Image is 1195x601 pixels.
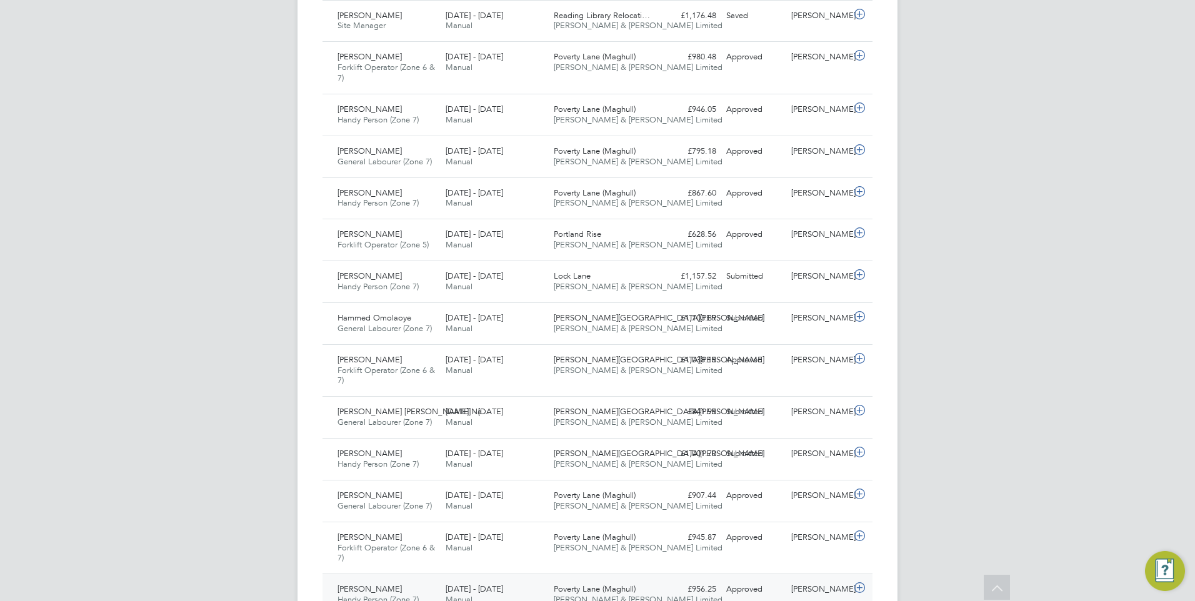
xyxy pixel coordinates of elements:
[337,448,402,459] span: [PERSON_NAME]
[786,266,851,287] div: [PERSON_NAME]
[656,266,721,287] div: £1,157.52
[554,490,636,500] span: Poverty Lane (Maghull)
[446,500,472,511] span: Manual
[337,490,402,500] span: [PERSON_NAME]
[337,323,432,334] span: General Labourer (Zone 7)
[656,99,721,120] div: £946.05
[446,365,472,375] span: Manual
[446,156,472,167] span: Manual
[337,104,402,114] span: [PERSON_NAME]
[446,323,472,334] span: Manual
[721,444,786,464] div: Submitted
[446,197,472,208] span: Manual
[446,406,503,417] span: [DATE] - [DATE]
[337,114,419,125] span: Handy Person (Zone 7)
[446,459,472,469] span: Manual
[446,104,503,114] span: [DATE] - [DATE]
[786,527,851,548] div: [PERSON_NAME]
[721,485,786,506] div: Approved
[446,146,503,156] span: [DATE] - [DATE]
[554,187,636,198] span: Poverty Lane (Maghull)
[656,527,721,548] div: £945.87
[446,239,472,250] span: Manual
[337,239,429,250] span: Forklift Operator (Zone 5)
[721,141,786,162] div: Approved
[786,141,851,162] div: [PERSON_NAME]
[656,444,721,464] div: £1,001.70
[786,6,851,26] div: [PERSON_NAME]
[337,197,419,208] span: Handy Person (Zone 7)
[721,47,786,67] div: Approved
[554,229,601,239] span: Portland Rise
[554,417,722,427] span: [PERSON_NAME] & [PERSON_NAME] Limited
[337,20,386,31] span: Site Manager
[554,62,722,72] span: [PERSON_NAME] & [PERSON_NAME] Limited
[337,271,402,281] span: [PERSON_NAME]
[656,402,721,422] div: £841.95
[656,485,721,506] div: £907.44
[721,6,786,26] div: Saved
[337,542,435,564] span: Forklift Operator (Zone 6 & 7)
[554,354,764,365] span: [PERSON_NAME][GEOGRAPHIC_DATA][PERSON_NAME]
[446,312,503,323] span: [DATE] - [DATE]
[337,365,435,386] span: Forklift Operator (Zone 6 & 7)
[786,444,851,464] div: [PERSON_NAME]
[446,417,472,427] span: Manual
[337,10,402,21] span: [PERSON_NAME]
[337,156,432,167] span: General Labourer (Zone 7)
[554,146,636,156] span: Poverty Lane (Maghull)
[554,156,722,167] span: [PERSON_NAME] & [PERSON_NAME] Limited
[337,584,402,594] span: [PERSON_NAME]
[554,271,591,281] span: Lock Lane
[337,500,432,511] span: General Labourer (Zone 7)
[721,99,786,120] div: Approved
[554,10,650,21] span: Reading Library Relocati…
[446,448,503,459] span: [DATE] - [DATE]
[446,354,503,365] span: [DATE] - [DATE]
[554,197,722,208] span: [PERSON_NAME] & [PERSON_NAME] Limited
[656,308,721,329] div: £1,103.89
[446,584,503,594] span: [DATE] - [DATE]
[786,99,851,120] div: [PERSON_NAME]
[337,459,419,469] span: Handy Person (Zone 7)
[554,114,722,125] span: [PERSON_NAME] & [PERSON_NAME] Limited
[554,542,722,553] span: [PERSON_NAME] & [PERSON_NAME] Limited
[554,406,764,417] span: [PERSON_NAME][GEOGRAPHIC_DATA][PERSON_NAME]
[337,406,490,417] span: [PERSON_NAME] [PERSON_NAME] Na…
[554,532,636,542] span: Poverty Lane (Maghull)
[337,146,402,156] span: [PERSON_NAME]
[656,224,721,245] div: £628.56
[446,490,503,500] span: [DATE] - [DATE]
[721,183,786,204] div: Approved
[786,47,851,67] div: [PERSON_NAME]
[337,312,411,323] span: Hammed Omolaoye
[786,183,851,204] div: [PERSON_NAME]
[554,448,764,459] span: [PERSON_NAME][GEOGRAPHIC_DATA][PERSON_NAME]
[337,417,432,427] span: General Labourer (Zone 7)
[446,281,472,292] span: Manual
[337,281,419,292] span: Handy Person (Zone 7)
[786,350,851,370] div: [PERSON_NAME]
[337,187,402,198] span: [PERSON_NAME]
[786,308,851,329] div: [PERSON_NAME]
[337,51,402,62] span: [PERSON_NAME]
[446,542,472,553] span: Manual
[446,10,503,21] span: [DATE] - [DATE]
[446,62,472,72] span: Manual
[721,308,786,329] div: Submitted
[554,365,722,375] span: [PERSON_NAME] & [PERSON_NAME] Limited
[554,51,636,62] span: Poverty Lane (Maghull)
[554,500,722,511] span: [PERSON_NAME] & [PERSON_NAME] Limited
[656,47,721,67] div: £980.48
[786,579,851,600] div: [PERSON_NAME]
[786,224,851,245] div: [PERSON_NAME]
[554,459,722,469] span: [PERSON_NAME] & [PERSON_NAME] Limited
[721,402,786,422] div: Submitted
[446,271,503,281] span: [DATE] - [DATE]
[656,183,721,204] div: £867.60
[721,350,786,370] div: Approved
[554,104,636,114] span: Poverty Lane (Maghull)
[721,266,786,287] div: Submitted
[656,6,721,26] div: £1,176.48
[786,485,851,506] div: [PERSON_NAME]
